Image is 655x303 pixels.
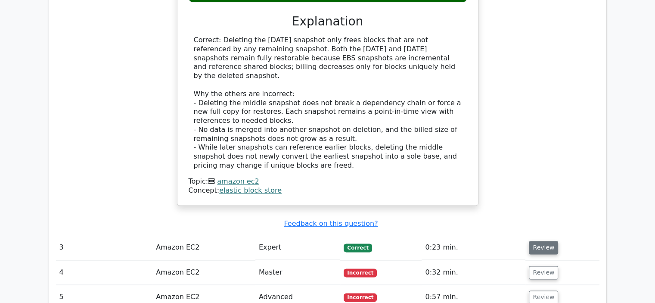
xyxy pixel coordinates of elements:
[529,266,558,279] button: Review
[255,260,341,285] td: Master
[284,219,378,228] a: Feedback on this question?
[189,177,467,186] div: Topic:
[189,186,467,195] div: Concept:
[194,14,462,29] h3: Explanation
[344,269,377,277] span: Incorrect
[422,235,525,260] td: 0:23 min.
[344,293,377,302] span: Incorrect
[219,186,282,194] a: elastic block store
[529,241,558,254] button: Review
[344,244,372,252] span: Correct
[56,235,153,260] td: 3
[56,260,153,285] td: 4
[255,235,341,260] td: Expert
[194,36,462,170] div: Correct: Deleting the [DATE] snapshot only frees blocks that are not referenced by any remaining ...
[217,177,259,185] a: amazon ec2
[422,260,525,285] td: 0:32 min.
[152,260,255,285] td: Amazon EC2
[152,235,255,260] td: Amazon EC2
